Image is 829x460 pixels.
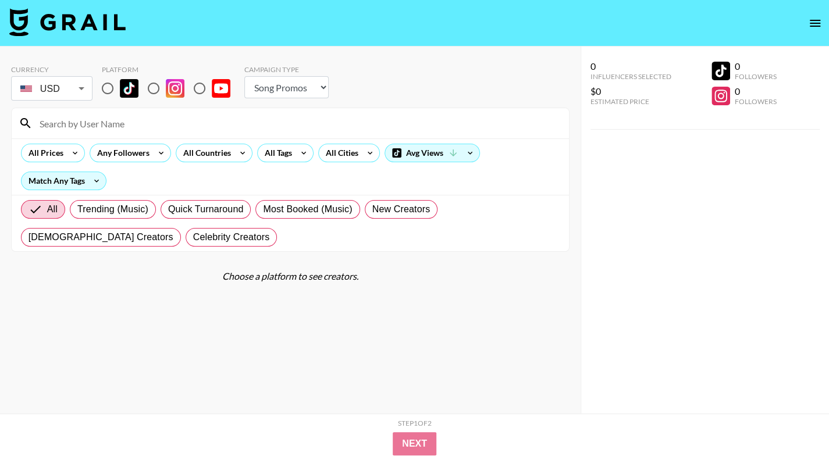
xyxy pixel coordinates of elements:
[193,230,270,244] span: Celebrity Creators
[398,419,432,427] div: Step 1 of 2
[372,202,430,216] span: New Creators
[90,144,152,162] div: Any Followers
[590,97,671,106] div: Estimated Price
[393,432,436,455] button: Next
[263,202,352,216] span: Most Booked (Music)
[212,79,230,98] img: YouTube
[47,202,58,216] span: All
[9,8,126,36] img: Grail Talent
[11,270,570,282] div: Choose a platform to see creators.
[22,144,66,162] div: All Prices
[33,114,562,133] input: Search by User Name
[176,144,233,162] div: All Countries
[735,85,777,97] div: 0
[168,202,244,216] span: Quick Turnaround
[319,144,361,162] div: All Cities
[13,79,90,99] div: USD
[803,12,827,35] button: open drawer
[735,72,777,81] div: Followers
[735,97,777,106] div: Followers
[77,202,148,216] span: Trending (Music)
[590,60,671,72] div: 0
[29,230,173,244] span: [DEMOGRAPHIC_DATA] Creators
[166,79,184,98] img: Instagram
[22,172,106,190] div: Match Any Tags
[385,144,479,162] div: Avg Views
[102,65,240,74] div: Platform
[258,144,294,162] div: All Tags
[120,79,138,98] img: TikTok
[590,72,671,81] div: Influencers Selected
[11,65,92,74] div: Currency
[244,65,329,74] div: Campaign Type
[735,60,777,72] div: 0
[590,85,671,97] div: $0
